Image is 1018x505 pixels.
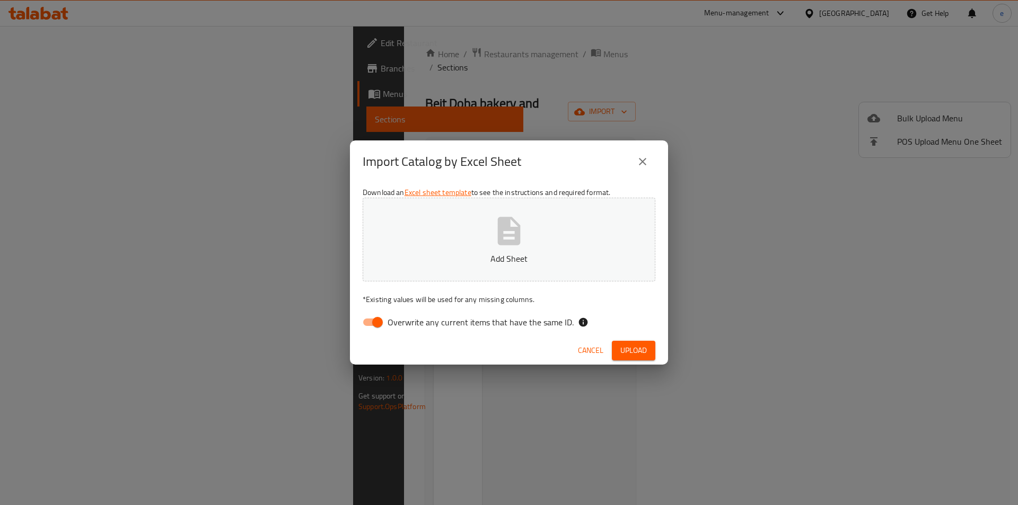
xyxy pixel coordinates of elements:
[363,153,521,170] h2: Import Catalog by Excel Sheet
[350,183,668,336] div: Download an to see the instructions and required format.
[574,341,608,360] button: Cancel
[612,341,655,360] button: Upload
[578,344,603,357] span: Cancel
[405,185,471,199] a: Excel sheet template
[620,344,647,357] span: Upload
[578,317,589,327] svg: If the overwrite option isn't selected, then the items that match an existing ID will be ignored ...
[630,149,655,174] button: close
[363,294,655,305] p: Existing values will be used for any missing columns.
[363,198,655,281] button: Add Sheet
[388,316,574,329] span: Overwrite any current items that have the same ID.
[379,252,639,265] p: Add Sheet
